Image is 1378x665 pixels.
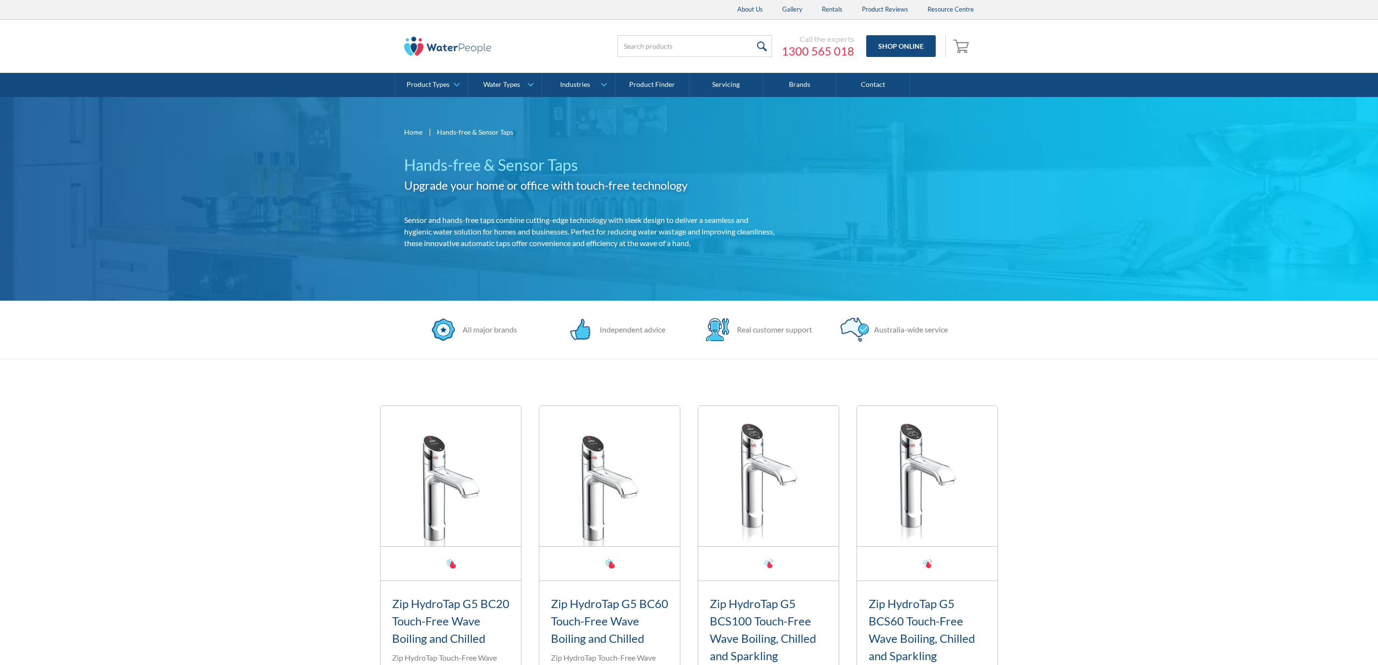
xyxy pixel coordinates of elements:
p: Sensor and hands-free taps combine cutting-edge technology with sleek design to deliver a seamles... [404,214,775,249]
a: Home [404,127,422,137]
div: Australia-wide service [869,324,948,335]
a: Servicing [689,73,763,97]
h3: Zip HydroTap G5 BCS100 Touch-Free Wave Boiling, Chilled and Sparkling [710,595,827,665]
div: Water Types [483,81,520,89]
a: Product Types [395,73,468,97]
div: Hands-free & Sensor Taps [437,127,513,137]
h3: Zip HydroTap G5 BC20 Touch-Free Wave Boiling and Chilled [392,595,509,647]
a: Open empty cart [951,35,974,58]
a: Industries [542,73,615,97]
div: | [427,126,432,138]
img: Zip HydroTap G5 BCS100 Touch-Free Wave Boiling, Chilled and Sparkling [698,406,839,546]
a: Water Types [468,73,541,97]
input: Search products [618,35,772,57]
h2: Upgrade your home or office with touch-free technology [404,177,775,194]
a: Contact [836,73,910,97]
a: 1300 565 018 [782,44,854,58]
div: Real customer support [732,324,812,335]
div: Independent advice [595,324,665,335]
a: Shop Online [866,35,936,57]
div: Industries [560,81,590,89]
img: The Water People [404,37,491,56]
h1: Hands-free & Sensor Taps [404,153,775,177]
div: All major brands [458,324,517,335]
img: Zip HydroTap G5 BC20 Touch-Free Wave Boiling and Chilled [380,406,521,546]
a: Product Finder [616,73,689,97]
img: shopping cart [953,38,971,54]
h3: Zip HydroTap G5 BC60 Touch-Free Wave Boiling and Chilled [551,595,668,647]
div: Call the experts [782,34,854,44]
img: Zip HydroTap G5 BC60 Touch-Free Wave Boiling and Chilled [539,406,680,546]
h3: Zip HydroTap G5 BCS60 Touch-Free Wave Boiling, Chilled and Sparkling [869,595,986,665]
img: Zip HydroTap G5 BCS60 Touch-Free Wave Boiling, Chilled and Sparkling [857,406,998,546]
a: Brands [763,73,836,97]
div: Product Types [407,81,450,89]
